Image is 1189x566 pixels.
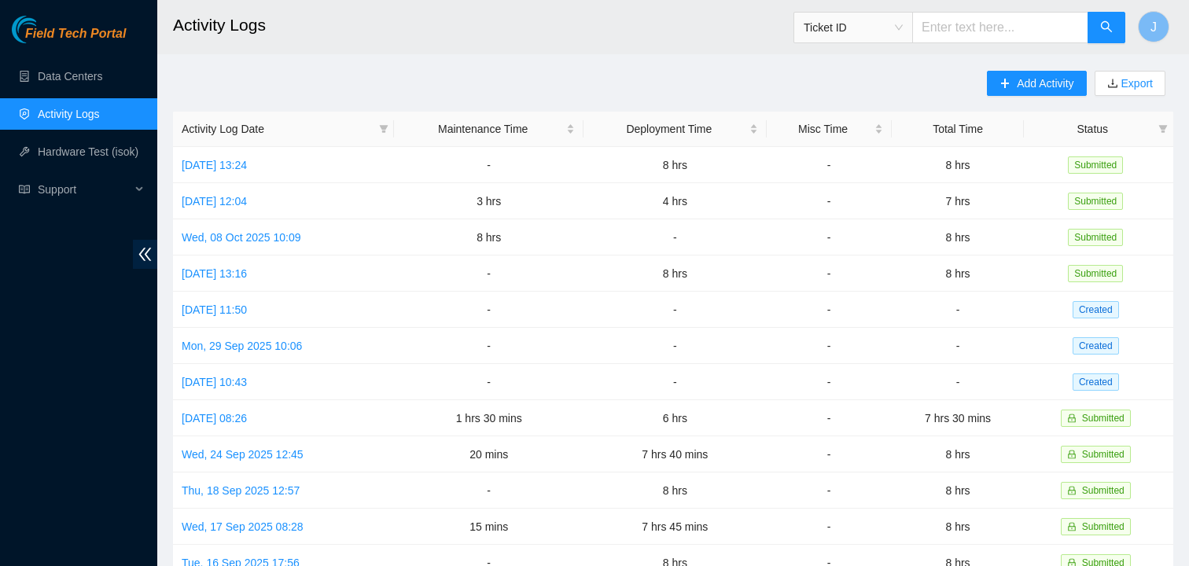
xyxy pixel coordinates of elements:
td: 1 hrs 30 mins [394,400,583,436]
td: 8 hrs [583,472,766,509]
span: Submitted [1068,193,1123,210]
th: Total Time [892,112,1025,147]
span: search [1100,20,1113,35]
span: Submitted [1082,449,1125,460]
a: Data Centers [38,70,102,83]
a: Activity Logs [38,108,100,120]
td: - [767,328,892,364]
span: Created [1073,337,1119,355]
td: - [394,147,583,183]
span: Support [38,174,131,205]
td: - [583,364,766,400]
span: filter [379,124,388,134]
td: - [892,328,1025,364]
span: J [1150,17,1157,37]
td: 8 hrs [583,147,766,183]
img: Akamai Technologies [12,16,79,43]
span: plus [999,78,1010,90]
span: Submitted [1068,229,1123,246]
a: Wed, 24 Sep 2025 12:45 [182,448,304,461]
td: 7 hrs [892,183,1025,219]
a: Wed, 08 Oct 2025 10:09 [182,231,301,244]
td: 7 hrs 40 mins [583,436,766,472]
td: 8 hrs [892,255,1025,292]
td: 3 hrs [394,183,583,219]
a: [DATE] 12:04 [182,195,247,208]
td: 7 hrs 30 mins [892,400,1025,436]
td: - [394,255,583,292]
a: Wed, 17 Sep 2025 08:28 [182,520,304,533]
td: 8 hrs [394,219,583,255]
td: - [767,364,892,400]
td: - [767,509,892,545]
span: Submitted [1068,156,1123,174]
td: - [892,364,1025,400]
td: 8 hrs [892,436,1025,472]
td: - [767,472,892,509]
a: [DATE] 11:50 [182,303,247,316]
span: Field Tech Portal [25,27,126,42]
td: - [583,328,766,364]
td: 8 hrs [583,255,766,292]
span: filter [1158,124,1168,134]
a: Export [1118,77,1153,90]
span: Submitted [1082,413,1125,424]
td: 7 hrs 45 mins [583,509,766,545]
td: - [394,472,583,509]
td: 6 hrs [583,400,766,436]
span: lock [1067,413,1077,423]
a: [DATE] 13:24 [182,159,247,171]
span: Created [1073,373,1119,391]
a: [DATE] 08:26 [182,412,247,424]
span: Submitted [1082,485,1125,496]
td: - [767,147,892,183]
td: - [767,292,892,328]
span: Status [1033,120,1152,138]
td: - [767,255,892,292]
td: - [394,364,583,400]
td: 8 hrs [892,472,1025,509]
td: - [767,219,892,255]
span: Ticket ID [804,16,903,39]
a: [DATE] 10:43 [182,376,247,388]
button: plusAdd Activity [987,71,1086,96]
td: 8 hrs [892,219,1025,255]
td: - [394,328,583,364]
span: lock [1067,522,1077,531]
button: search [1088,12,1125,43]
span: Submitted [1068,265,1123,282]
td: - [892,292,1025,328]
a: [DATE] 13:16 [182,267,247,280]
td: - [767,436,892,472]
span: Add Activity [1017,75,1073,92]
td: 8 hrs [892,147,1025,183]
span: Submitted [1082,521,1125,532]
span: filter [1155,117,1171,141]
a: Thu, 18 Sep 2025 12:57 [182,484,300,497]
td: - [767,400,892,436]
span: download [1107,78,1118,90]
a: Mon, 29 Sep 2025 10:06 [182,340,302,352]
button: downloadExport [1095,71,1165,96]
span: filter [376,117,392,141]
td: - [394,292,583,328]
a: Akamai TechnologiesField Tech Portal [12,28,126,49]
td: - [583,292,766,328]
span: double-left [133,240,157,269]
input: Enter text here... [912,12,1088,43]
a: Hardware Test (isok) [38,145,138,158]
td: - [583,219,766,255]
button: J [1138,11,1169,42]
span: read [19,184,30,195]
span: Created [1073,301,1119,318]
td: 8 hrs [892,509,1025,545]
td: 4 hrs [583,183,766,219]
span: Activity Log Date [182,120,373,138]
td: - [767,183,892,219]
td: 20 mins [394,436,583,472]
span: lock [1067,486,1077,495]
td: 15 mins [394,509,583,545]
span: lock [1067,450,1077,459]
